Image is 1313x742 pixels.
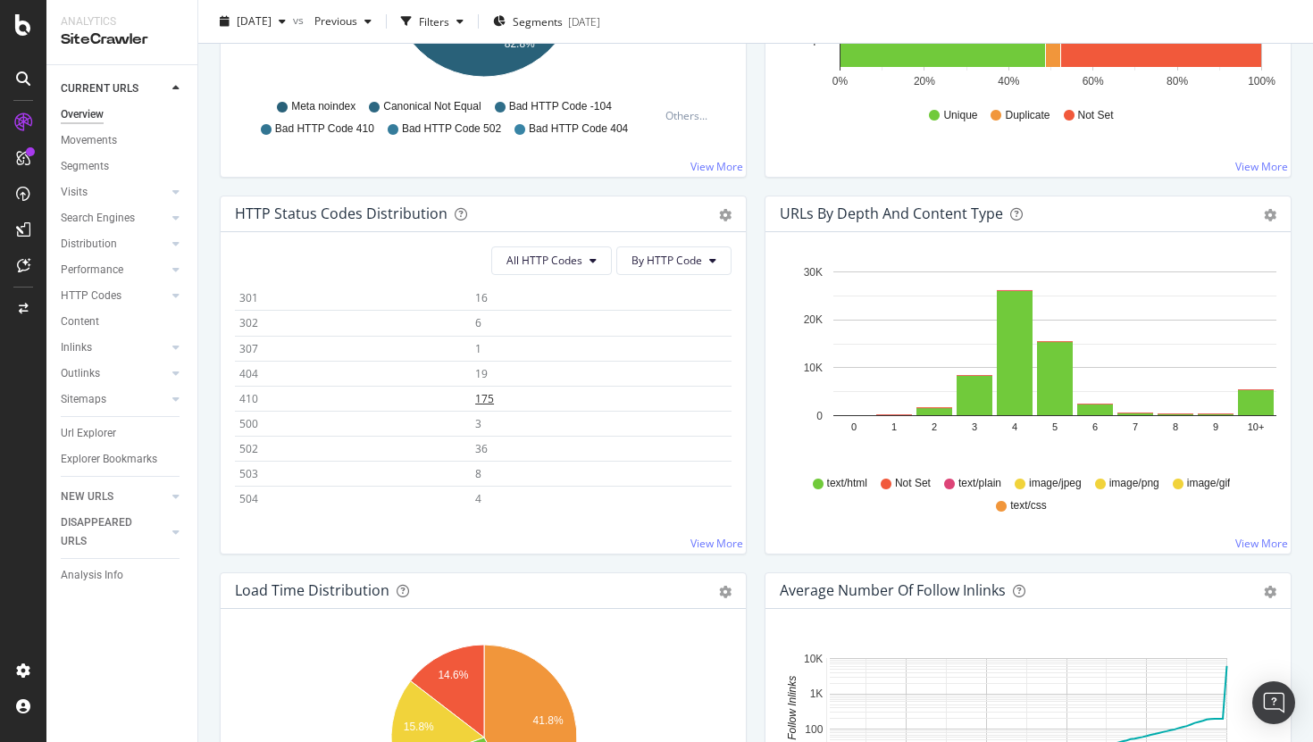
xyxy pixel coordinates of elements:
[61,424,185,443] a: Url Explorer
[665,108,715,123] div: Others...
[61,338,92,357] div: Inlinks
[61,105,104,124] div: Overview
[1010,498,1047,513] span: text/css
[61,209,167,228] a: Search Engines
[475,341,481,356] span: 1
[61,313,185,331] a: Content
[61,287,121,305] div: HTTP Codes
[239,416,258,431] span: 500
[61,261,123,279] div: Performance
[1264,209,1276,221] div: gear
[895,476,931,491] span: Not Set
[804,653,823,665] text: 10K
[827,476,867,491] span: text/html
[780,581,1006,599] div: Average Number of Follow Inlinks
[61,488,167,506] a: NEW URLS
[394,7,471,36] button: Filters
[61,424,116,443] div: Url Explorer
[1167,75,1188,88] text: 80%
[239,341,258,356] span: 307
[61,105,185,124] a: Overview
[1133,421,1138,432] text: 7
[505,38,535,50] text: 82.8%
[1248,75,1275,88] text: 100%
[239,290,258,305] span: 301
[1109,476,1159,491] span: image/png
[61,79,138,98] div: CURRENT URLS
[475,391,494,406] span: 175
[475,491,481,506] span: 4
[1187,476,1231,491] span: image/gif
[61,390,106,409] div: Sitemaps
[1248,421,1265,432] text: 10+
[61,183,167,202] a: Visits
[631,253,702,268] span: By HTTP Code
[1092,421,1098,432] text: 6
[1052,421,1058,432] text: 5
[943,108,977,123] span: Unique
[438,669,468,681] text: 14.6%
[513,13,563,29] span: Segments
[61,29,183,50] div: SiteCrawler
[719,209,732,221] div: gear
[239,466,258,481] span: 503
[780,261,1276,468] svg: A chart.
[61,131,117,150] div: Movements
[1213,421,1218,432] text: 9
[932,421,937,432] text: 2
[275,121,374,137] span: Bad HTTP Code 410
[419,13,449,29] div: Filters
[61,209,135,228] div: Search Engines
[810,688,824,700] text: 1K
[293,12,307,27] span: vs
[998,75,1019,88] text: 40%
[804,362,823,374] text: 10K
[61,450,157,469] div: Explorer Bookmarks
[61,566,123,585] div: Analysis Info
[690,536,743,551] a: View More
[307,13,357,29] span: Previous
[782,33,836,46] text: Description
[61,450,185,469] a: Explorer Bookmarks
[616,246,732,275] button: By HTTP Code
[61,14,183,29] div: Analytics
[1078,108,1114,123] span: Not Set
[1083,75,1104,88] text: 60%
[61,513,167,551] a: DISAPPEARED URLS
[61,261,167,279] a: Performance
[61,566,185,585] a: Analysis Info
[237,13,272,29] span: 2025 Oct. 12th
[239,391,258,406] span: 410
[61,488,113,506] div: NEW URLS
[506,253,582,268] span: All HTTP Codes
[958,476,1001,491] span: text/plain
[805,723,823,736] text: 100
[804,266,823,279] text: 30K
[509,99,612,114] span: Bad HTTP Code -104
[533,714,564,727] text: 41.8%
[61,390,167,409] a: Sitemaps
[529,121,628,137] span: Bad HTTP Code 404
[475,315,481,330] span: 6
[475,466,481,481] span: 8
[1264,586,1276,598] div: gear
[690,159,743,174] a: View More
[1235,159,1288,174] a: View More
[475,290,488,305] span: 16
[568,13,600,29] div: [DATE]
[402,121,501,137] span: Bad HTTP Code 502
[486,7,607,36] button: Segments[DATE]
[307,7,379,36] button: Previous
[1235,536,1288,551] a: View More
[61,157,109,176] div: Segments
[780,204,1003,222] div: URLs by Depth and Content Type
[1012,421,1017,432] text: 4
[383,99,481,114] span: Canonical Not Equal
[61,364,100,383] div: Outlinks
[475,366,488,381] span: 19
[235,204,447,222] div: HTTP Status Codes Distribution
[61,131,185,150] a: Movements
[851,421,857,432] text: 0
[1173,421,1178,432] text: 8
